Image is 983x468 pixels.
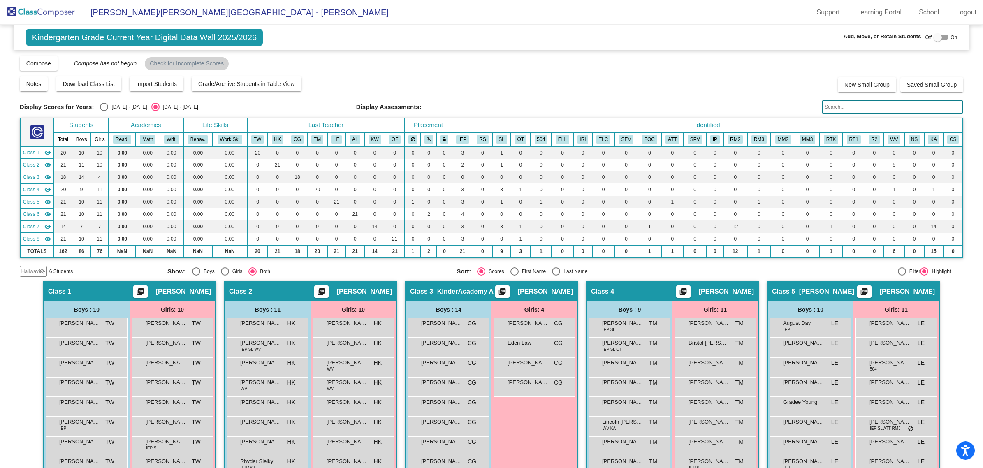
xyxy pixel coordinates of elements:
td: 0 [437,171,452,183]
th: Individualized Education Plan [452,132,473,146]
td: 0 [287,159,307,171]
td: 10 [91,146,109,159]
td: 0.00 [160,159,183,171]
span: Display Assessments: [356,103,422,111]
td: 0.00 [136,159,160,171]
a: Logout [950,6,983,19]
button: LE [331,135,342,144]
button: Print Students Details [676,285,691,298]
td: 3 [492,183,511,196]
a: Learning Portal [851,6,909,19]
td: 0 [843,159,865,171]
td: 0 [511,146,530,159]
td: 0 [924,171,944,183]
input: Search... [822,100,963,114]
span: [PERSON_NAME]/[PERSON_NAME][GEOGRAPHIC_DATA] - [PERSON_NAME] [82,6,389,19]
button: KA [928,135,939,144]
td: 0 [614,159,638,171]
td: 0 [268,183,287,196]
td: 9 [72,183,91,196]
td: 0.00 [183,159,213,171]
td: 11 [91,183,109,196]
td: 0 [661,171,683,183]
button: RM3 [751,135,767,144]
td: 0 [924,159,944,171]
td: 0 [865,171,884,183]
td: 0 [661,146,683,159]
button: MM3 [800,135,815,144]
button: CS [947,135,959,144]
td: 0 [385,146,404,159]
mat-icon: picture_as_pdf [135,287,145,299]
th: Beh: Needs Extra Care [592,132,615,146]
th: Reading MTSS Tier 2 [723,132,747,146]
button: SL [496,135,507,144]
td: Corie Goulding - KinderAcademy A [20,171,54,183]
th: Occupational Therapy [511,132,530,146]
span: Class 1 [23,149,39,156]
td: 0 [405,159,421,171]
mat-radio-group: Select an option [100,103,198,111]
th: Reading MTSS Tier 3 [747,132,771,146]
button: HK [272,135,283,144]
button: IP [710,135,720,144]
th: Students [54,118,109,132]
td: 0 [552,159,573,171]
span: Kindergarten Grade Current Year Digital Data Wall 2025/2026 [26,29,263,46]
button: RS [477,135,488,144]
td: 0.00 [212,183,247,196]
td: 0.00 [183,183,213,196]
th: Math MTSS Tier 2 [771,132,795,146]
button: TLC [596,135,610,144]
td: 18 [54,171,72,183]
td: 0 [552,146,573,159]
th: English Language Learner [552,132,573,146]
span: Compose [26,60,51,67]
button: Saved Small Group [900,77,963,92]
th: Boys [72,132,91,146]
th: Focusing Concerns [638,132,662,146]
td: 0 [614,146,638,159]
th: Retained in Kindergarten [820,132,843,146]
td: 0 [552,171,573,183]
td: 0 [943,146,963,159]
td: 0 [747,171,771,183]
button: Import Students [130,76,183,91]
td: 0 [843,183,865,196]
button: AL [350,135,360,144]
td: 0 [531,183,552,196]
td: 0 [723,183,747,196]
span: New Small Group [844,81,890,88]
td: 0 [385,183,404,196]
th: Hunt Karen [268,132,287,146]
td: 0 [865,183,884,196]
td: 0 [287,146,307,159]
button: IEP [456,135,469,144]
td: 0 [638,159,662,171]
td: 0 [638,183,662,196]
mat-icon: picture_as_pdf [678,287,688,299]
td: Hunt Karen - No Class Name [20,159,54,171]
td: 0 [943,159,963,171]
button: MM2 [775,135,791,144]
td: 0 [943,171,963,183]
a: Support [810,6,846,19]
td: 0 [531,146,552,159]
td: 0 [723,159,747,171]
button: Math [140,135,155,144]
td: 0 [684,171,707,183]
th: Kinder Academy-Parent Request [924,132,944,146]
button: RTK [824,135,838,144]
td: 0 [661,183,683,196]
button: RT1 [847,135,861,144]
td: 0 [327,183,346,196]
td: 0 [820,171,843,183]
td: 0 [511,171,530,183]
td: 0 [747,159,771,171]
mat-icon: visibility [44,149,51,156]
td: 0 [614,171,638,183]
td: 0 [421,171,436,183]
mat-icon: visibility [44,174,51,181]
td: 0 [552,183,573,196]
td: 0 [327,146,346,159]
